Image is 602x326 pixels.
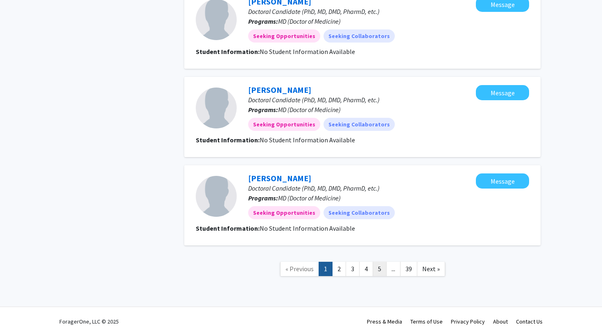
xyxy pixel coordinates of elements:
b: Programs: [248,106,278,114]
a: Next [417,262,445,276]
mat-chip: Seeking Collaborators [324,118,395,131]
a: Previous Page [280,262,319,276]
a: Terms of Use [410,318,443,325]
span: MD (Doctor of Medicine) [278,106,341,114]
mat-chip: Seeking Opportunities [248,118,320,131]
b: Student Information: [196,224,260,232]
span: ... [392,265,395,273]
mat-chip: Seeking Collaborators [324,29,395,43]
span: No Student Information Available [260,47,355,56]
b: Student Information: [196,136,260,144]
button: Message Brandon Alonso [476,173,529,189]
a: Privacy Policy [451,318,485,325]
a: 1 [319,262,333,276]
nav: Page navigation [184,254,541,287]
mat-chip: Seeking Opportunities [248,206,320,219]
a: 5 [373,262,387,276]
b: Programs: [248,17,278,25]
span: Doctoral Candidate (PhD, MD, DMD, PharmD, etc.) [248,184,380,192]
b: Programs: [248,194,278,202]
a: 4 [359,262,373,276]
mat-chip: Seeking Opportunities [248,29,320,43]
a: 2 [332,262,346,276]
a: 3 [346,262,360,276]
span: « Previous [285,265,314,273]
span: No Student Information Available [260,136,355,144]
a: [PERSON_NAME] [248,173,311,183]
span: MD (Doctor of Medicine) [278,17,341,25]
a: About [493,318,508,325]
span: No Student Information Available [260,224,355,232]
button: Message Rachel Matayev [476,85,529,100]
a: Contact Us [516,318,543,325]
span: MD (Doctor of Medicine) [278,194,341,202]
span: Doctoral Candidate (PhD, MD, DMD, PharmD, etc.) [248,96,380,104]
span: Next » [422,265,440,273]
iframe: Chat [6,289,35,320]
a: 39 [400,262,417,276]
b: Student Information: [196,47,260,56]
a: [PERSON_NAME] [248,85,311,95]
mat-chip: Seeking Collaborators [324,206,395,219]
a: Press & Media [367,318,402,325]
span: Doctoral Candidate (PhD, MD, DMD, PharmD, etc.) [248,7,380,16]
